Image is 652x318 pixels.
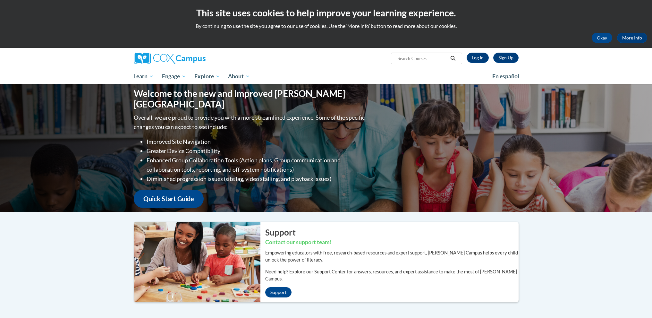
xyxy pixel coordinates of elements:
a: Explore [190,69,224,84]
li: Diminished progression issues (site lag, video stalling, and playback issues) [147,174,366,184]
li: Greater Device Compatibility [147,146,366,156]
a: About [224,69,254,84]
img: ... [129,222,260,302]
p: Need help? Explore our Support Center for answers, resources, and expert assistance to make the m... [265,268,519,282]
h3: Contact our support team! [265,238,519,246]
h2: This site uses cookies to help improve your learning experience. [5,6,647,19]
input: Search Courses [397,55,448,62]
h1: Welcome to the new and improved [PERSON_NAME][GEOGRAPHIC_DATA] [134,88,366,110]
img: Cox Campus [134,53,206,64]
span: Explore [194,73,220,80]
h2: Support [265,227,519,238]
span: Engage [162,73,186,80]
div: Main menu [124,69,528,84]
p: Empowering educators with free, research-based resources and expert support, [PERSON_NAME] Campus... [265,249,519,263]
span: Learn [133,73,154,80]
a: Register [493,53,519,63]
a: Learn [130,69,158,84]
a: Support [265,287,292,297]
a: Quick Start Guide [134,190,204,208]
li: Improved Site Navigation [147,137,366,146]
a: Cox Campus [134,53,256,64]
a: Log In [467,53,489,63]
li: Enhanced Group Collaboration Tools (Action plans, Group communication and collaboration tools, re... [147,156,366,174]
a: More Info [617,33,647,43]
span: En español [492,73,519,80]
button: Search [448,55,458,62]
span: About [228,73,250,80]
p: Overall, we are proud to provide you with a more streamlined experience. Some of the specific cha... [134,113,366,132]
p: By continuing to use the site you agree to our use of cookies. Use the ‘More info’ button to read... [5,22,647,30]
a: Engage [158,69,190,84]
button: Okay [592,33,612,43]
a: En español [488,70,523,83]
